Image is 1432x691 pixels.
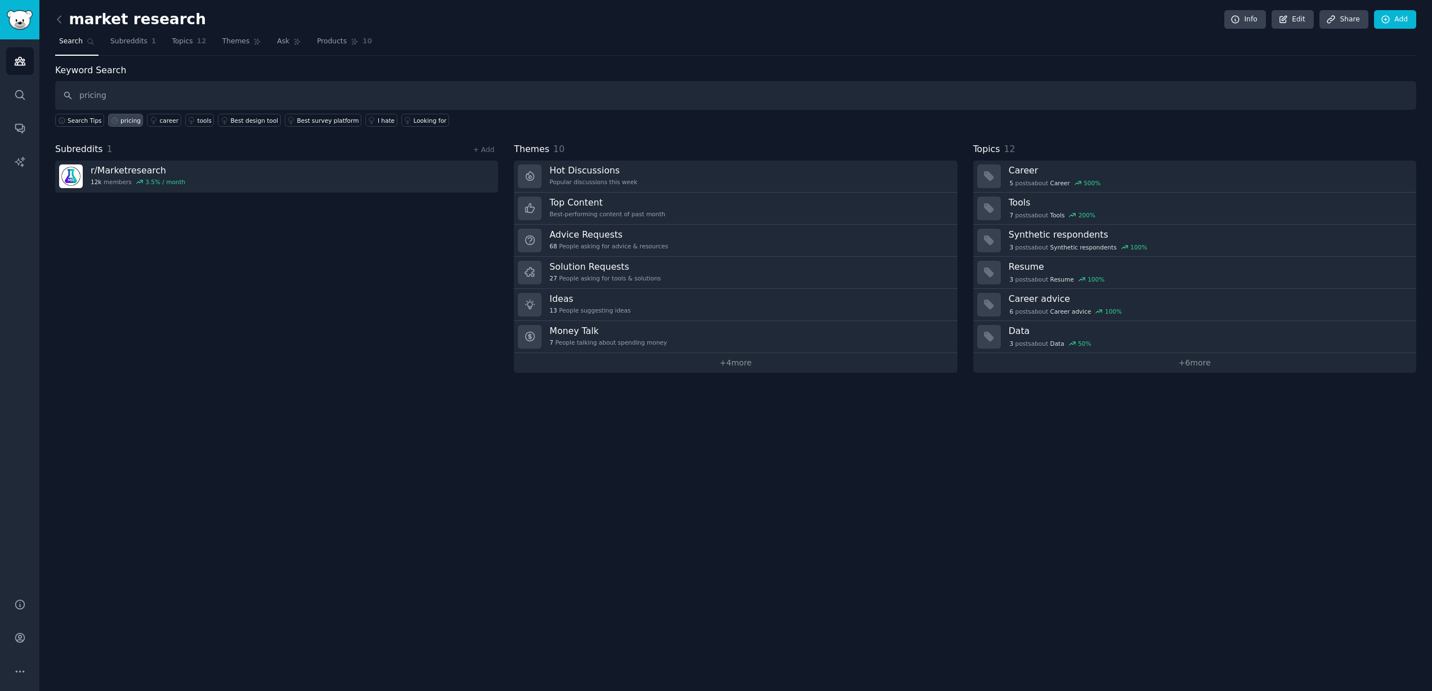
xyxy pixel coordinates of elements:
div: 500 % [1084,179,1100,187]
h3: Ideas [549,293,630,305]
span: Themes [514,142,549,157]
span: Topics [973,142,1000,157]
h3: Career advice [1009,293,1408,305]
h3: r/ Marketresearch [91,164,185,176]
span: Products [317,37,347,47]
span: 12 [197,37,207,47]
div: post s about [1009,178,1102,188]
span: 6 [1009,307,1013,315]
div: members [91,178,185,186]
a: +4more [514,353,957,373]
button: Search Tips [55,114,104,127]
span: 12k [91,178,101,186]
span: 3 [1009,275,1013,283]
span: 13 [549,306,557,314]
div: People talking about spending money [549,338,667,346]
a: I hate [365,114,397,127]
span: Subreddits [55,142,103,157]
a: pricing [108,114,143,127]
span: 1 [151,37,156,47]
div: tools [198,117,212,124]
div: People suggesting ideas [549,306,630,314]
div: Looking for [414,117,447,124]
span: Topics [172,37,193,47]
span: 3 [1009,340,1013,347]
span: Ask [277,37,289,47]
div: Popular discussions this week [549,178,637,186]
img: Marketresearch [59,164,83,188]
a: Share [1319,10,1368,29]
a: Edit [1272,10,1314,29]
div: 100 % [1088,275,1104,283]
span: 7 [1009,211,1013,219]
a: tools [185,114,214,127]
span: 68 [549,242,557,250]
span: Subreddits [110,37,147,47]
a: Career advice6postsaboutCareer advice100% [973,289,1416,321]
a: Data3postsaboutData50% [973,321,1416,353]
a: Topics12 [168,33,210,56]
div: Best survey platform [297,117,359,124]
a: Best design tool [218,114,280,127]
a: Solution Requests27People asking for tools & solutions [514,257,957,289]
h3: Tools [1009,197,1408,208]
a: + Add [473,146,494,154]
h3: Data [1009,325,1408,337]
input: Keyword search in audience [55,81,1416,110]
span: 1 [107,144,113,154]
div: 50 % [1078,340,1091,347]
div: pricing [120,117,141,124]
div: post s about [1009,306,1123,316]
div: People asking for tools & solutions [549,274,661,282]
a: Ideas13People suggesting ideas [514,289,957,321]
h3: Synthetic respondents [1009,229,1408,240]
span: 5 [1009,179,1013,187]
a: Career5postsaboutCareer500% [973,161,1416,193]
h3: Advice Requests [549,229,668,240]
a: Info [1224,10,1266,29]
span: 27 [549,274,557,282]
img: GummySearch logo [7,10,33,30]
div: Best design tool [230,117,278,124]
div: career [159,117,178,124]
span: Synthetic respondents [1050,243,1117,251]
h2: market research [55,11,206,29]
h3: Hot Discussions [549,164,637,176]
h3: Solution Requests [549,261,661,273]
a: Money Talk7People talking about spending money [514,321,957,353]
div: post s about [1009,210,1097,220]
span: Resume [1050,275,1074,283]
a: Advice Requests68People asking for advice & resources [514,225,957,257]
h3: Career [1009,164,1408,176]
span: 12 [1004,144,1015,154]
span: Tools [1050,211,1065,219]
div: People asking for advice & resources [549,242,668,250]
a: r/Marketresearch12kmembers3.5% / month [55,161,498,193]
a: Best survey platform [285,114,361,127]
a: Hot DiscussionsPopular discussions this week [514,161,957,193]
a: Products10 [313,33,376,56]
span: 10 [363,37,372,47]
span: Career advice [1050,307,1091,315]
div: 100 % [1105,307,1122,315]
div: 200 % [1079,211,1095,219]
div: Best-performing content of past month [549,210,665,218]
h3: Money Talk [549,325,667,337]
a: Search [55,33,99,56]
span: 3 [1009,243,1013,251]
a: Subreddits1 [106,33,160,56]
a: Tools7postsaboutTools200% [973,193,1416,225]
span: 10 [553,144,565,154]
div: 100 % [1130,243,1147,251]
span: Career [1050,179,1070,187]
a: career [147,114,181,127]
a: Resume3postsaboutResume100% [973,257,1416,289]
label: Keyword Search [55,65,126,75]
span: Search [59,37,83,47]
span: Data [1050,340,1064,347]
div: post s about [1009,274,1106,284]
span: Search Tips [68,117,102,124]
span: 7 [549,338,553,346]
a: Themes [218,33,266,56]
a: Synthetic respondents3postsaboutSynthetic respondents100% [973,225,1416,257]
